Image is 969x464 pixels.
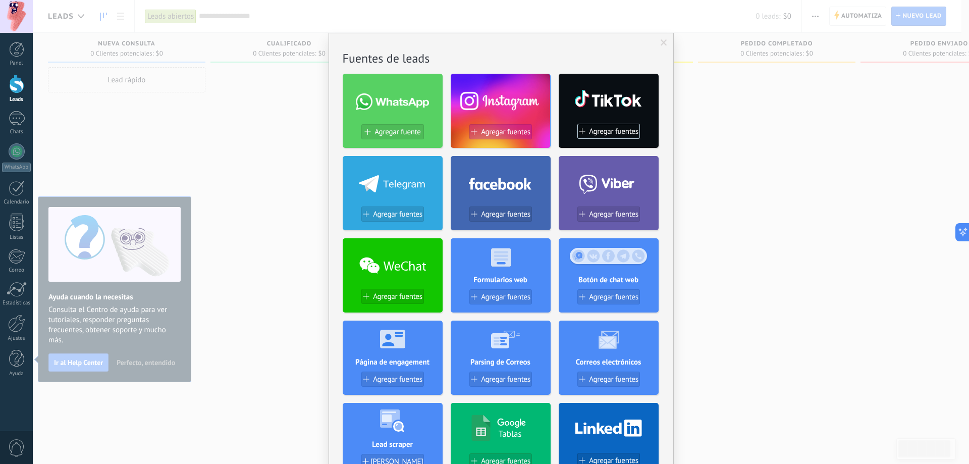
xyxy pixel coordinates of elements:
div: Chats [2,129,31,135]
span: Agregar fuentes [589,375,638,384]
button: Agregar fuentes [577,289,640,304]
div: Estadísticas [2,300,31,306]
button: Agregar fuentes [469,289,532,304]
span: Agregar fuentes [589,293,638,301]
button: Agregar fuentes [469,124,532,139]
div: Ajustes [2,335,31,342]
button: Agregar fuente [361,124,424,139]
div: Leads [2,96,31,103]
h4: Tablas [499,428,522,439]
h4: Parsing de Correos [451,357,551,367]
button: Agregar fuentes [469,372,532,387]
span: Agregar fuentes [589,210,638,219]
button: Agregar fuentes [577,207,640,222]
div: WhatsApp [2,163,31,172]
span: Agregar fuentes [373,292,422,301]
h4: Formularios web [451,275,551,285]
div: Ayuda [2,371,31,377]
button: Agregar fuentes [577,372,640,387]
div: Panel [2,60,31,67]
span: Agregar fuentes [373,210,422,219]
h4: Botón de chat web [559,275,659,285]
button: Agregar fuentes [577,124,640,139]
span: Agregar fuentes [589,127,638,136]
div: Calendario [2,199,31,205]
span: Agregar fuentes [481,128,530,136]
button: Agregar fuentes [361,207,424,222]
div: Correo [2,267,31,274]
span: Agregar fuentes [481,375,530,384]
h4: Correos electrónicos [559,357,659,367]
span: Agregar fuente [374,128,420,136]
h4: Lead scraper [343,440,443,449]
h4: Página de engagement [343,357,443,367]
span: Agregar fuentes [373,375,422,384]
h2: Fuentes de leads [343,50,660,66]
button: Agregar fuentes [361,372,424,387]
button: Agregar fuentes [361,289,424,304]
div: Listas [2,234,31,241]
button: Agregar fuentes [469,207,532,222]
span: Agregar fuentes [481,210,530,219]
span: Agregar fuentes [481,293,530,301]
